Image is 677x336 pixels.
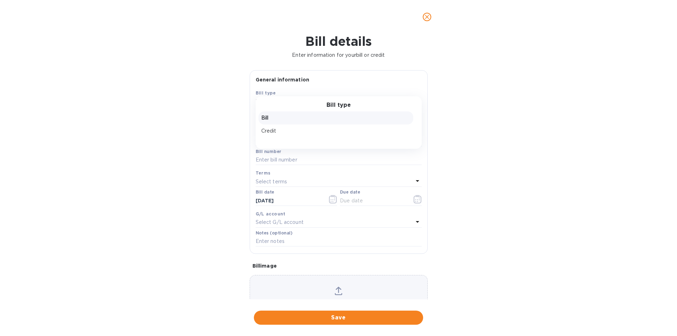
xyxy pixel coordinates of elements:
[256,219,304,226] p: Select G/L account
[256,195,322,206] input: Select date
[6,34,671,49] h1: Bill details
[256,170,271,176] b: Terms
[340,190,360,195] label: Due date
[256,98,264,104] b: Bill
[327,102,351,109] h3: Bill type
[419,8,435,25] button: close
[261,114,410,122] p: Bill
[261,127,410,135] p: Credit
[256,77,310,83] b: General information
[256,211,286,216] b: G/L account
[252,262,425,269] p: Bill image
[256,178,287,185] p: Select terms
[254,311,423,325] button: Save
[6,51,671,59] p: Enter information for your bill or credit
[256,231,293,235] label: Notes (optional)
[340,195,407,206] input: Due date
[256,90,276,96] b: Bill type
[256,236,422,247] input: Enter notes
[256,190,274,195] label: Bill date
[256,155,422,165] input: Enter bill number
[256,149,281,154] label: Bill number
[260,313,417,322] span: Save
